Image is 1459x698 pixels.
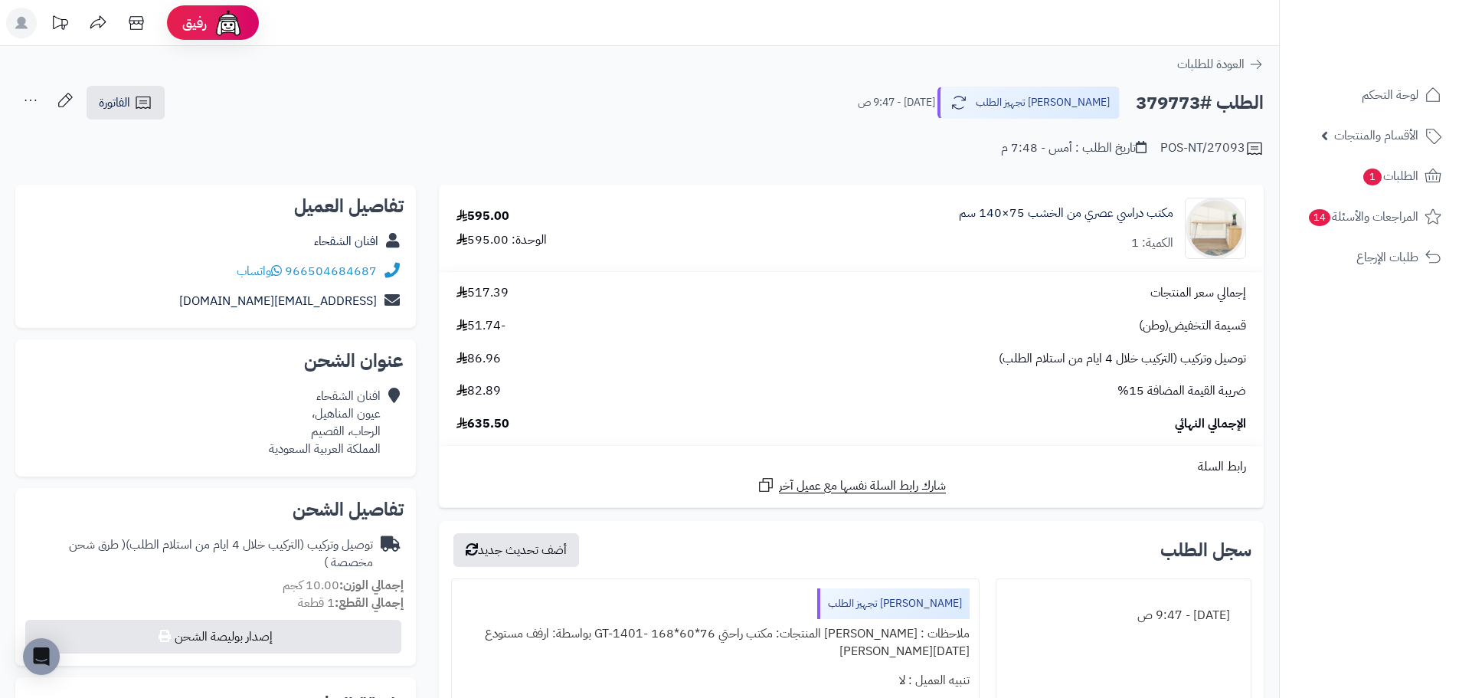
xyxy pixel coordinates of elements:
[937,87,1120,119] button: [PERSON_NAME] تجهيز الطلب
[28,197,404,215] h2: تفاصيل العميل
[1006,601,1241,631] div: [DATE] - 9:47 ص
[28,500,404,519] h2: تفاصيل الشحن
[858,95,935,110] small: [DATE] - 9:47 ص
[461,666,969,696] div: تنبيه العميل : لا
[69,536,373,572] span: ( طرق شحن مخصصة )
[779,477,946,495] span: شارك رابط السلة نفسها مع عميل آخر
[757,476,946,495] a: شارك رابط السلة نفسها مع عميل آخر
[1177,55,1264,74] a: العودة للطلبات
[1160,139,1264,158] div: POS-NT/27093
[1289,198,1450,235] a: المراجعات والأسئلة14
[1356,247,1418,268] span: طلبات الإرجاع
[1131,234,1173,252] div: الكمية: 1
[1363,169,1382,185] span: 1
[453,533,579,567] button: أضف تحديث جديد
[1334,125,1418,146] span: الأقسام والمنتجات
[1355,43,1444,75] img: logo-2.png
[269,388,381,457] div: افنان الشقحاء عيون المناهيل، الرحاب، القصيم المملكة العربية السعودية
[445,458,1258,476] div: رابط السلة
[1117,382,1246,400] span: ضريبة القيمة المضافة 15%
[1362,165,1418,187] span: الطلبات
[1160,541,1251,559] h3: سجل الطلب
[456,382,501,400] span: 82.89
[339,576,404,595] strong: إجمالي الوزن:
[1150,284,1246,302] span: إجمالي سعر المنتجات
[283,576,404,595] small: 10.00 كجم
[1309,209,1330,226] span: 14
[1289,77,1450,113] a: لوحة التحكم
[99,93,130,112] span: الفاتورة
[23,638,60,675] div: Open Intercom Messenger
[1139,317,1246,335] span: قسيمة التخفيض(وطن)
[456,350,501,368] span: 86.96
[1001,139,1147,157] div: تاريخ الطلب : أمس - 7:48 م
[314,232,378,251] a: افنان الشقحاء
[461,619,969,667] div: ملاحظات : [PERSON_NAME] المنتجات: مكتب راحتي 76*60*168 -GT-1401 بواسطة: ارفف مستودع [DATE][PERSON...
[1289,158,1450,195] a: الطلبات1
[1177,55,1245,74] span: العودة للطلبات
[1307,206,1418,228] span: المراجعات والأسئلة
[817,588,970,619] div: [PERSON_NAME] تجهيز الطلب
[28,536,373,572] div: توصيل وتركيب (التركيب خلال 4 ايام من استلام الطلب)
[1186,198,1245,259] img: 1751107089-1-90x90.jpg
[87,86,165,120] a: الفاتورة
[213,8,244,38] img: ai-face.png
[456,208,509,225] div: 595.00
[298,594,404,612] small: 1 قطعة
[182,14,207,32] span: رفيق
[237,262,282,280] a: واتساب
[1136,87,1264,119] h2: الطلب #379773
[1362,84,1418,106] span: لوحة التحكم
[456,284,509,302] span: 517.39
[285,262,377,280] a: 966504684687
[25,620,401,654] button: إصدار بوليصة الشحن
[41,8,79,42] a: تحديثات المنصة
[1289,239,1450,276] a: طلبات الإرجاع
[28,352,404,370] h2: عنوان الشحن
[456,415,509,433] span: 635.50
[999,350,1246,368] span: توصيل وتركيب (التركيب خلال 4 ايام من استلام الطلب)
[335,594,404,612] strong: إجمالي القطع:
[456,317,505,335] span: -51.74
[179,292,377,310] a: [EMAIL_ADDRESS][DOMAIN_NAME]
[456,231,547,249] div: الوحدة: 595.00
[1175,415,1246,433] span: الإجمالي النهائي
[959,205,1173,222] a: مكتب دراسي عصري من الخشب 75×140 سم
